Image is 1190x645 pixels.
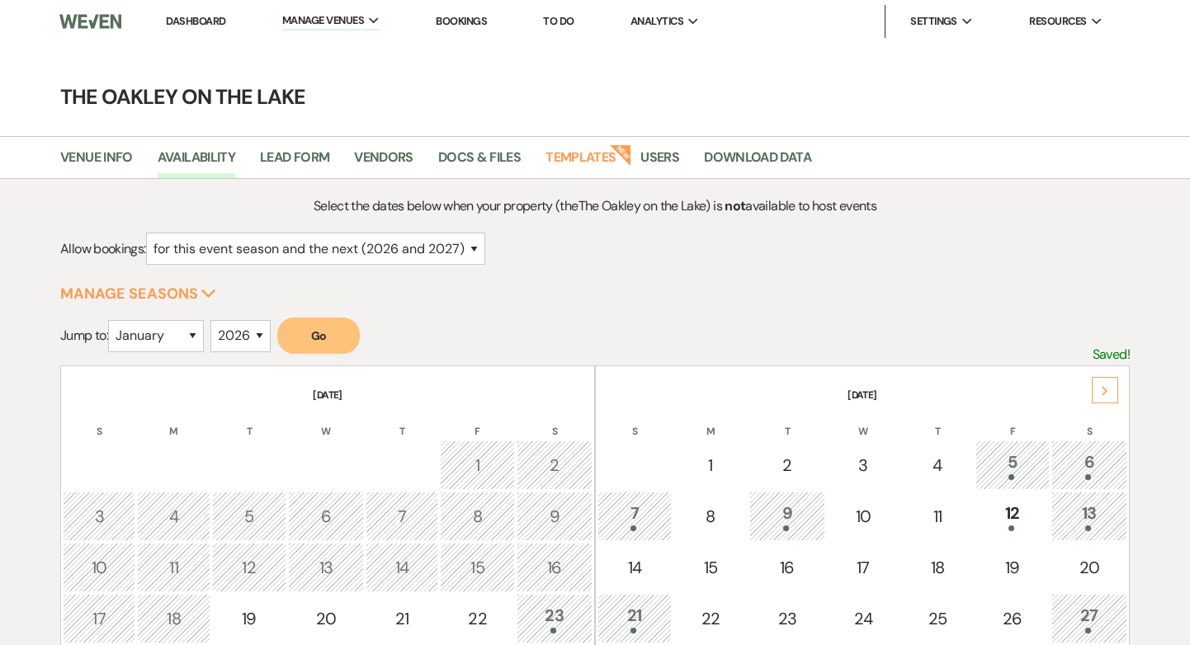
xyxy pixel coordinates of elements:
[366,404,438,439] th: T
[985,450,1041,480] div: 5
[375,606,429,631] div: 21
[836,453,890,478] div: 3
[194,195,996,217] p: Select the dates below when your property (the The Oakley on the Lake ) is available to host events
[297,606,355,631] div: 20
[725,197,745,214] strong: not
[673,404,748,439] th: M
[436,14,487,28] a: Bookings
[607,555,663,580] div: 14
[704,147,811,178] a: Download Data
[72,606,126,631] div: 17
[910,555,965,580] div: 18
[449,504,505,529] div: 8
[836,504,890,529] div: 10
[63,368,593,403] th: [DATE]
[543,14,574,28] a: To Do
[1029,13,1086,30] span: Resources
[526,453,583,478] div: 2
[59,4,121,39] img: Weven Logo
[60,240,145,257] span: Allow bookings:
[985,555,1041,580] div: 19
[221,606,277,631] div: 19
[212,404,286,439] th: T
[277,318,360,354] button: Go
[63,404,135,439] th: S
[985,606,1041,631] div: 26
[1060,555,1118,580] div: 20
[517,404,593,439] th: S
[72,555,126,580] div: 10
[910,453,965,478] div: 4
[288,404,364,439] th: W
[910,606,965,631] div: 25
[749,404,825,439] th: T
[1060,501,1118,531] div: 13
[827,404,900,439] th: W
[975,404,1050,439] th: F
[630,13,683,30] span: Analytics
[526,504,583,529] div: 9
[607,603,663,633] div: 21
[260,147,329,178] a: Lead Form
[640,147,679,178] a: Users
[166,14,225,28] a: Dashboard
[60,286,216,301] button: Manage Seasons
[610,143,633,166] strong: New
[836,555,890,580] div: 17
[72,504,126,529] div: 3
[282,12,364,29] span: Manage Venues
[137,404,210,439] th: M
[146,555,201,580] div: 11
[1,82,1189,111] h4: The Oakley on the Lake
[597,368,1127,403] th: [DATE]
[682,504,739,529] div: 8
[438,147,521,178] a: Docs & Files
[597,404,672,439] th: S
[758,453,816,478] div: 2
[375,504,429,529] div: 7
[1060,450,1118,480] div: 6
[60,327,108,344] span: Jump to:
[910,13,957,30] span: Settings
[758,606,816,631] div: 23
[1093,344,1130,365] p: Saved!
[985,501,1041,531] div: 12
[158,147,235,178] a: Availability
[60,147,133,178] a: Venue Info
[449,606,505,631] div: 22
[440,404,514,439] th: F
[297,555,355,580] div: 13
[375,555,429,580] div: 14
[1051,404,1127,439] th: S
[449,555,505,580] div: 15
[146,504,201,529] div: 4
[758,501,816,531] div: 9
[836,606,890,631] div: 24
[682,606,739,631] div: 22
[449,453,505,478] div: 1
[221,504,277,529] div: 5
[354,147,413,178] a: Vendors
[297,504,355,529] div: 6
[910,504,965,529] div: 11
[526,603,583,633] div: 23
[758,555,816,580] div: 16
[901,404,974,439] th: T
[682,555,739,580] div: 15
[146,606,201,631] div: 18
[682,453,739,478] div: 1
[1060,603,1118,633] div: 27
[545,147,616,178] a: Templates
[221,555,277,580] div: 12
[526,555,583,580] div: 16
[607,501,663,531] div: 7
